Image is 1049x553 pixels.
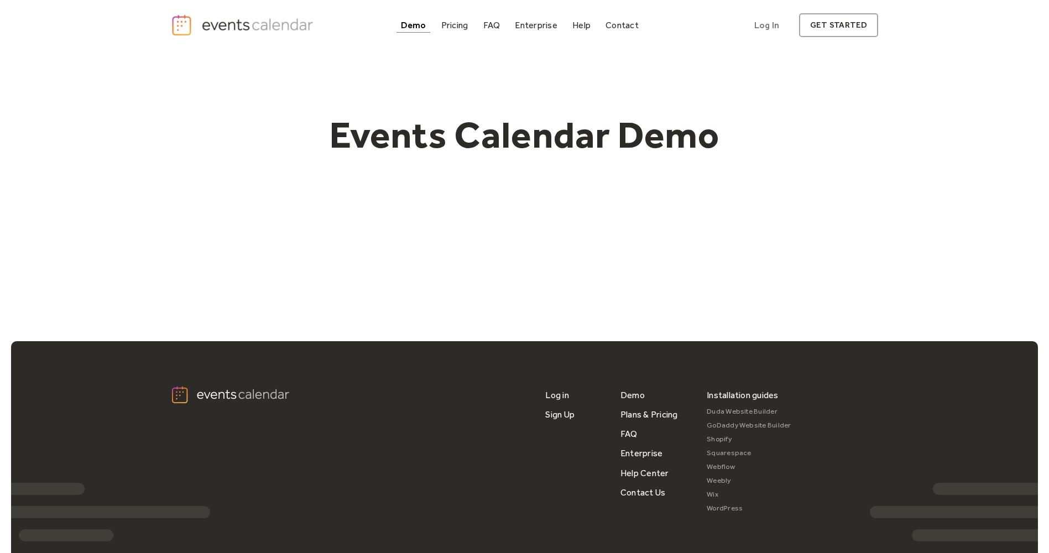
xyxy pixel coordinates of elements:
[572,22,591,28] div: Help
[707,385,779,405] div: Installation guides
[620,444,662,463] a: Enterprise
[545,385,568,405] a: Log in
[799,13,878,37] a: get started
[606,22,639,28] div: Contact
[515,22,557,28] div: Enterprise
[601,18,643,33] a: Contact
[620,483,665,502] a: Contact Us
[545,405,575,424] a: Sign Up
[707,502,791,515] a: WordPress
[510,18,561,33] a: Enterprise
[620,463,669,483] a: Help Center
[396,18,431,33] a: Demo
[707,488,791,502] a: Wix
[171,14,317,36] a: home
[707,432,791,446] a: Shopify
[707,446,791,460] a: Squarespace
[312,112,737,158] h1: Events Calendar Demo
[568,18,595,33] a: Help
[437,18,473,33] a: Pricing
[479,18,505,33] a: FAQ
[620,385,645,405] a: Demo
[743,13,790,37] a: Log In
[707,474,791,488] a: Weebly
[707,405,791,419] a: Duda Website Builder
[441,22,468,28] div: Pricing
[620,405,678,424] a: Plans & Pricing
[707,419,791,432] a: GoDaddy Website Builder
[483,22,500,28] div: FAQ
[401,22,426,28] div: Demo
[707,460,791,474] a: Webflow
[620,424,638,444] a: FAQ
